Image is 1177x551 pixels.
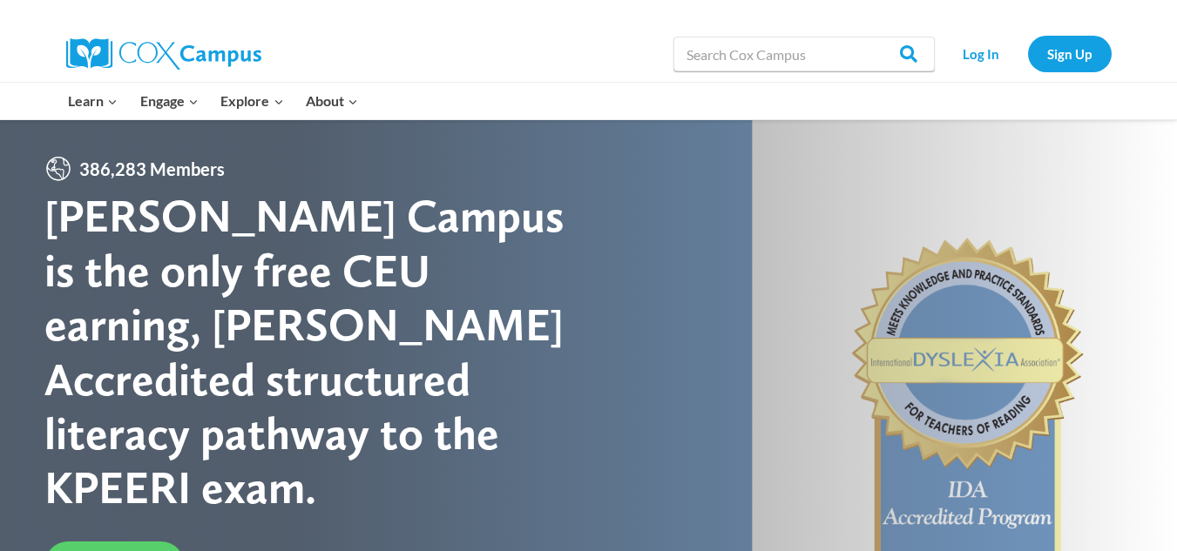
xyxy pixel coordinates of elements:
[57,83,369,119] nav: Primary Navigation
[68,90,118,112] span: Learn
[944,36,1112,71] nav: Secondary Navigation
[220,90,283,112] span: Explore
[44,189,589,514] div: [PERSON_NAME] Campus is the only free CEU earning, [PERSON_NAME] Accredited structured literacy p...
[306,90,358,112] span: About
[72,155,232,183] span: 386,283 Members
[944,36,1019,71] a: Log In
[1028,36,1112,71] a: Sign Up
[140,90,199,112] span: Engage
[673,37,935,71] input: Search Cox Campus
[66,38,261,70] img: Cox Campus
